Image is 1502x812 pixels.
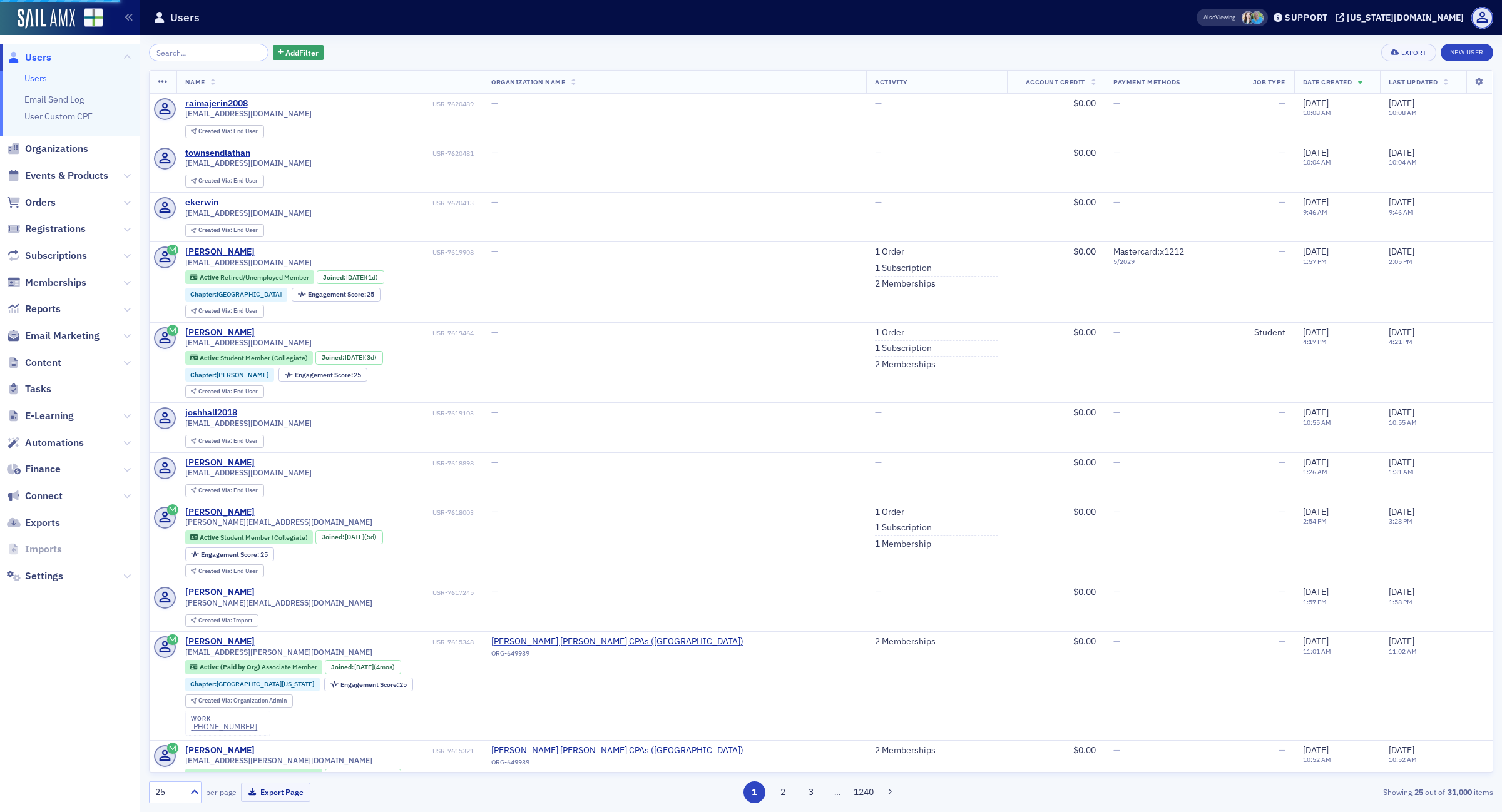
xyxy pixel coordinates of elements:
button: Export [1381,44,1436,61]
span: Created Via : [198,387,233,395]
span: — [491,586,498,597]
span: Created Via : [198,616,233,624]
span: Engagement Score : [340,680,400,689]
div: Engagement Score: 25 [185,547,274,561]
span: [DATE] [1303,327,1329,338]
span: E-Learning [25,409,74,423]
span: $0.00 [1073,327,1096,338]
a: ekerwin [185,197,218,208]
div: Engagement Score: 25 [278,368,367,382]
span: Created Via : [198,176,233,185]
span: Engagement Score : [201,550,260,559]
span: Created Via : [198,437,233,445]
span: Engagement Score : [308,290,367,298]
span: — [491,147,498,158]
a: New User [1441,44,1493,61]
span: Tasks [25,382,51,396]
span: Events & Products [25,169,108,183]
div: USR-7620489 [250,100,474,108]
span: [DATE] [346,273,365,282]
time: 10:55 AM [1303,418,1331,427]
div: Joined: 2025-09-12 00:00:00 [315,351,383,365]
a: raimajerin2008 [185,98,248,109]
a: 1 Subscription [875,343,932,354]
a: 2 Memberships [875,359,936,370]
span: [EMAIL_ADDRESS][DOMAIN_NAME] [185,338,312,347]
span: Date Created [1303,78,1352,86]
span: Machen McChesney CPAs (Auburn) [491,745,743,756]
span: $0.00 [1073,246,1096,257]
span: [PERSON_NAME][EMAIL_ADDRESS][DOMAIN_NAME] [185,598,372,607]
span: [PERSON_NAME][EMAIL_ADDRESS][DOMAIN_NAME] [185,517,372,527]
span: [DATE] [1389,407,1414,418]
span: — [1279,147,1285,158]
span: [DATE] [1389,586,1414,597]
span: Viewing [1203,13,1235,22]
div: Created Via: End User [185,125,264,138]
a: Orders [7,196,56,210]
div: USR-7620413 [220,199,474,207]
a: Active Student Member (Collegiate) [190,353,307,362]
span: — [1113,407,1120,418]
div: Engagement Score: 25 [324,678,413,691]
div: Created Via: End User [185,175,264,188]
div: [PERSON_NAME] [185,745,255,756]
a: Imports [7,542,62,556]
span: [EMAIL_ADDRESS][DOMAIN_NAME] [185,419,312,428]
span: — [1113,327,1120,338]
span: — [491,98,498,109]
a: Exports [7,516,60,530]
span: Connect [25,489,63,503]
a: [PERSON_NAME] [PERSON_NAME] CPAs ([GEOGRAPHIC_DATA]) [491,745,743,756]
div: Active (Paid by Org): Active (Paid by Org): Associate Member [185,660,323,674]
span: [DATE] [354,662,374,671]
span: Active [200,533,220,542]
div: Active: Active: Student Member (Collegiate) [185,351,314,365]
a: Reports [7,302,61,316]
span: Chapter : [190,679,217,688]
div: Active: Active: Retired/Unemployed Member [185,270,315,284]
span: Created Via : [198,486,233,494]
div: USR-7619103 [239,409,474,417]
div: End User [198,227,258,234]
a: Organizations [7,142,88,156]
span: — [1113,147,1120,158]
a: [PERSON_NAME] [PERSON_NAME] CPAs ([GEOGRAPHIC_DATA]) [491,636,743,647]
div: [PERSON_NAME] [185,246,255,258]
div: [PERSON_NAME] [185,507,255,518]
span: Joined : [331,663,355,671]
span: — [491,327,498,338]
span: [EMAIL_ADDRESS][DOMAIN_NAME] [185,109,312,118]
time: 1:57 PM [1303,597,1327,606]
span: Memberships [25,276,86,290]
span: Associate Member [262,771,317,780]
span: — [1113,636,1120,647]
div: [PERSON_NAME] [185,327,255,338]
div: Chapter: [185,678,320,691]
div: USR-7617245 [257,589,474,597]
span: 5 / 2029 [1113,258,1194,266]
div: USR-7619464 [257,329,474,337]
span: — [1279,246,1285,257]
span: $0.00 [1073,506,1096,517]
span: — [1279,636,1285,647]
div: Active: Active: Student Member (Collegiate) [185,530,314,544]
div: 25 [295,372,362,378]
span: Active [200,353,220,362]
a: Email Send Log [24,94,84,105]
span: Registrations [25,222,86,236]
span: Active (Paid by Org) [200,662,262,671]
span: — [1279,196,1285,208]
a: Users [24,73,47,84]
div: 25 [201,551,268,558]
a: townsendlathan [185,148,250,159]
time: 4:17 PM [1303,337,1327,346]
a: Events & Products [7,169,108,183]
div: [PERSON_NAME] [185,587,255,598]
span: Name [185,78,205,86]
span: — [491,457,498,468]
span: Created Via : [198,127,233,135]
a: Users [7,51,51,64]
span: $0.00 [1073,147,1096,158]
